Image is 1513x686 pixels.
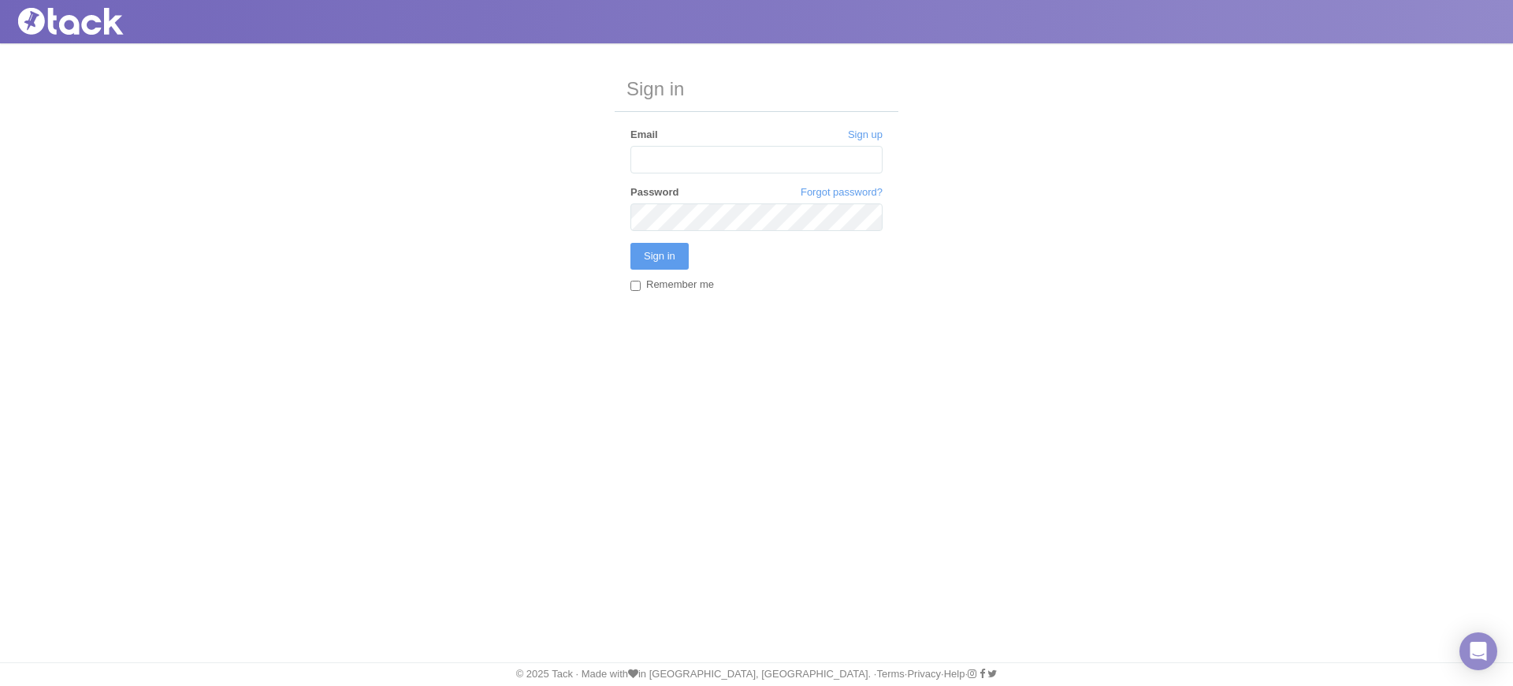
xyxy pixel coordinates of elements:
[801,185,883,199] a: Forgot password?
[12,8,169,35] img: Tack
[630,243,689,270] input: Sign in
[615,67,898,112] h3: Sign in
[1459,632,1497,670] div: Open Intercom Messenger
[630,128,658,142] label: Email
[630,278,714,294] label: Remember me
[630,185,678,199] label: Password
[4,667,1509,681] div: © 2025 Tack · Made with in [GEOGRAPHIC_DATA], [GEOGRAPHIC_DATA]. · · · ·
[630,281,641,291] input: Remember me
[876,668,904,680] a: Terms
[944,668,965,680] a: Help
[848,128,883,142] a: Sign up
[907,668,941,680] a: Privacy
